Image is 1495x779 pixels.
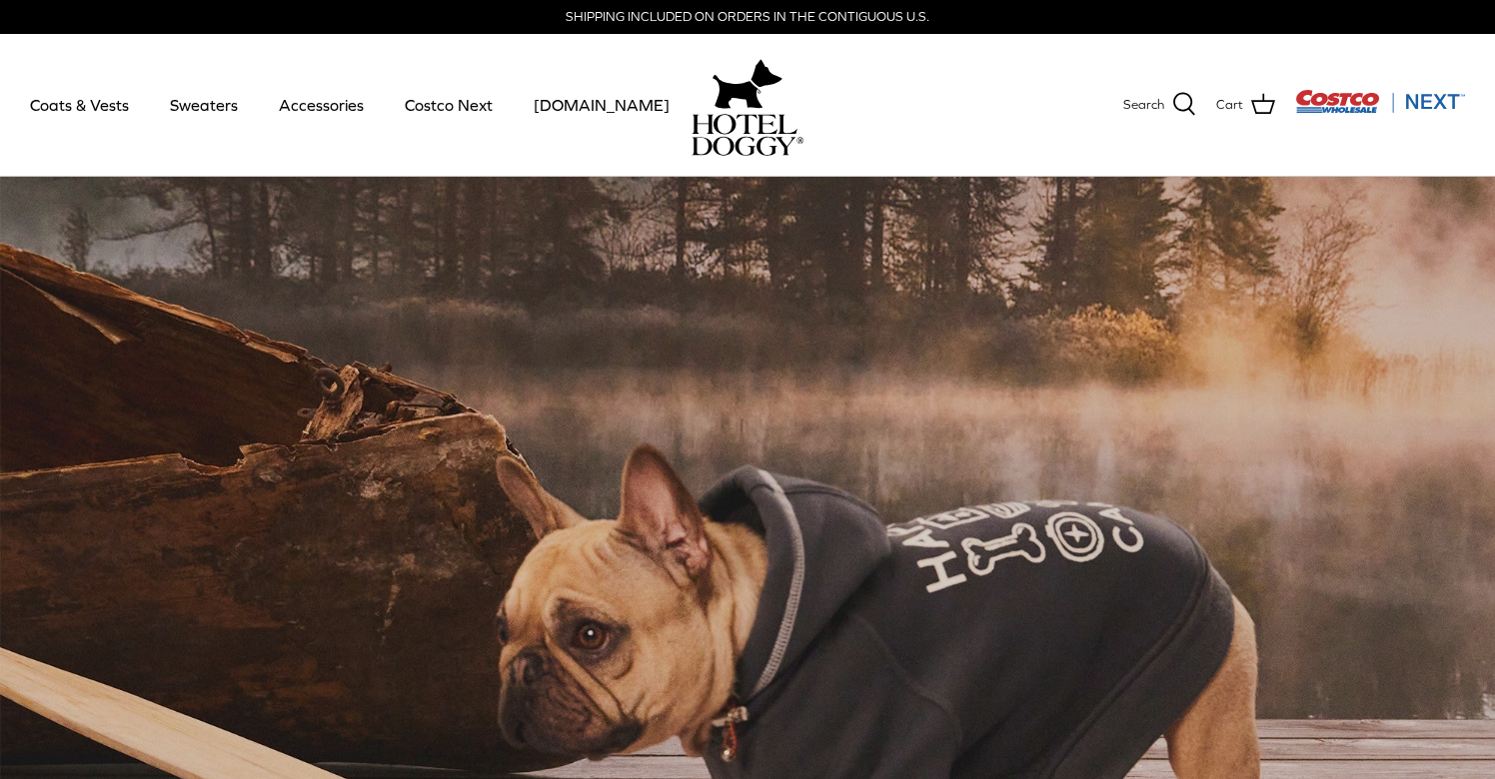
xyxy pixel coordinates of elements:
[516,71,688,139] a: [DOMAIN_NAME]
[12,71,147,139] a: Coats & Vests
[692,114,803,156] img: hoteldoggycom
[387,71,511,139] a: Costco Next
[1295,89,1465,114] img: Costco Next
[1123,95,1164,116] span: Search
[261,71,382,139] a: Accessories
[1216,92,1275,118] a: Cart
[1123,92,1196,118] a: Search
[152,71,256,139] a: Sweaters
[692,54,803,156] a: hoteldoggy.com hoteldoggycom
[713,54,782,114] img: hoteldoggy.com
[1295,102,1465,117] a: Visit Costco Next
[1216,95,1243,116] span: Cart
